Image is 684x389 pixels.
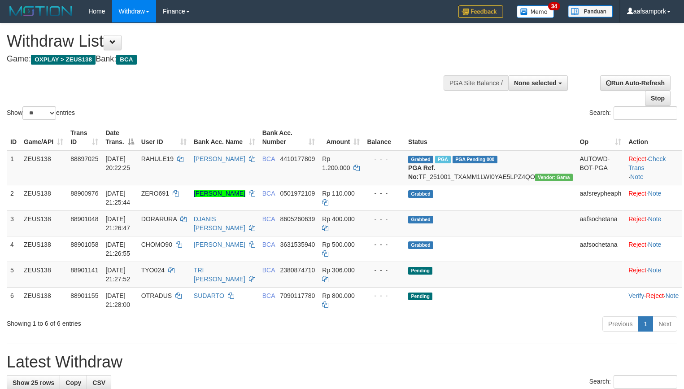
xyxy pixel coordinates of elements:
[648,190,662,197] a: Note
[408,156,433,163] span: Grabbed
[600,75,671,91] a: Run Auto-Refresh
[92,379,105,386] span: CSV
[20,185,67,210] td: ZEUS138
[7,236,20,262] td: 4
[280,155,315,162] span: Copy 4410177809 to clipboard
[625,150,682,185] td: · ·
[408,190,433,198] span: Grabbed
[625,287,682,313] td: · ·
[262,215,275,223] span: BCA
[116,55,136,65] span: BCA
[645,91,671,106] a: Stop
[514,79,557,87] span: None selected
[367,214,401,223] div: - - -
[576,185,625,210] td: aafsreypheaph
[141,292,172,299] span: OTRADUS
[20,125,67,150] th: Game/API: activate to sort column ascending
[628,267,646,274] a: Reject
[105,267,130,283] span: [DATE] 21:27:52
[7,185,20,210] td: 2
[628,155,646,162] a: Reject
[367,189,401,198] div: - - -
[628,241,646,248] a: Reject
[20,210,67,236] td: ZEUS138
[105,190,130,206] span: [DATE] 21:25:44
[7,262,20,287] td: 5
[280,267,315,274] span: Copy 2380874710 to clipboard
[138,125,190,150] th: User ID: activate to sort column ascending
[7,287,20,313] td: 6
[614,106,677,120] input: Search:
[22,106,56,120] select: Showentries
[262,155,275,162] span: BCA
[20,287,67,313] td: ZEUS138
[628,215,646,223] a: Reject
[7,353,677,371] h1: Latest Withdraw
[141,215,177,223] span: DORARURA
[70,155,98,162] span: 88897025
[408,164,435,180] b: PGA Ref. No:
[363,125,405,150] th: Balance
[367,154,401,163] div: - - -
[576,236,625,262] td: aafsochetana
[7,55,447,64] h4: Game: Bank:
[262,241,275,248] span: BCA
[517,5,554,18] img: Button%20Memo.svg
[105,292,130,308] span: [DATE] 21:28:00
[602,316,638,332] a: Previous
[70,267,98,274] span: 88901141
[190,125,259,150] th: Bank Acc. Name: activate to sort column ascending
[65,379,81,386] span: Copy
[105,241,130,257] span: [DATE] 21:26:55
[576,210,625,236] td: aafsochetana
[70,190,98,197] span: 88900976
[141,155,174,162] span: RAHULE19
[322,215,354,223] span: Rp 400.000
[105,215,130,232] span: [DATE] 21:26:47
[20,262,67,287] td: ZEUS138
[20,236,67,262] td: ZEUS138
[435,156,451,163] span: Marked by aafnoeunsreypich
[7,210,20,236] td: 3
[458,5,503,18] img: Feedback.jpg
[508,75,568,91] button: None selected
[628,292,644,299] a: Verify
[568,5,613,17] img: panduan.png
[322,241,354,248] span: Rp 500.000
[628,155,666,171] a: Check Trans
[141,190,169,197] span: ZERO691
[280,190,315,197] span: Copy 0501972109 to clipboard
[194,267,245,283] a: TRI [PERSON_NAME]
[453,156,497,163] span: PGA Pending
[280,241,315,248] span: Copy 3631535940 to clipboard
[318,125,363,150] th: Amount: activate to sort column ascending
[194,190,245,197] a: [PERSON_NAME]
[194,292,224,299] a: SUDARTO
[7,106,75,120] label: Show entries
[7,4,75,18] img: MOTION_logo.png
[589,106,677,120] label: Search:
[625,210,682,236] td: ·
[70,241,98,248] span: 88901058
[194,155,245,162] a: [PERSON_NAME]
[646,292,664,299] a: Reject
[280,215,315,223] span: Copy 8605260639 to clipboard
[638,316,653,332] a: 1
[262,267,275,274] span: BCA
[408,293,432,300] span: Pending
[280,292,315,299] span: Copy 7090117780 to clipboard
[367,240,401,249] div: - - -
[666,292,679,299] a: Note
[102,125,137,150] th: Date Trans.: activate to sort column descending
[625,262,682,287] td: ·
[405,125,576,150] th: Status
[648,241,662,248] a: Note
[576,125,625,150] th: Op: activate to sort column ascending
[13,379,54,386] span: Show 25 rows
[548,2,560,10] span: 34
[625,125,682,150] th: Action
[322,155,350,171] span: Rp 1.200.000
[367,266,401,275] div: - - -
[194,241,245,248] a: [PERSON_NAME]
[408,241,433,249] span: Grabbed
